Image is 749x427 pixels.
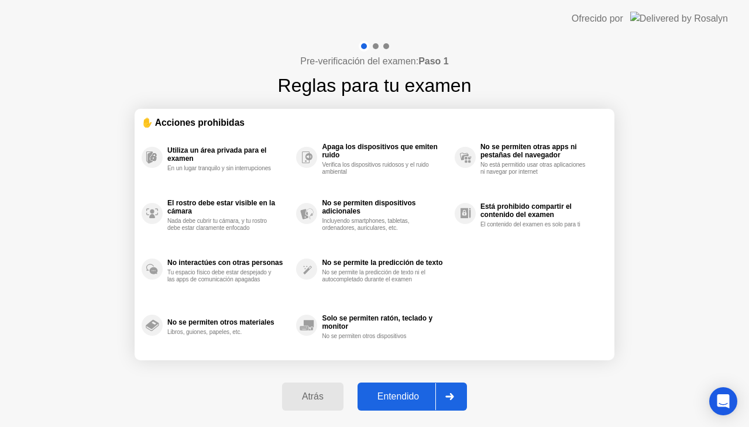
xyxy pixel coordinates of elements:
div: No está permitido usar otras aplicaciones ni navegar por internet [480,161,591,175]
div: No interactúes con otras personas [167,259,290,267]
div: El contenido del examen es solo para ti [480,221,591,228]
div: Incluyendo smartphones, tabletas, ordenadores, auriculares, etc. [322,218,432,232]
div: No se permiten otras apps ni pestañas del navegador [480,143,602,159]
div: Apaga los dispositivos que emiten ruido [322,143,448,159]
div: No se permiten otros dispositivos [322,333,432,340]
button: Atrás [282,383,343,411]
div: En un lugar tranquilo y sin interrupciones [167,165,278,172]
div: Ofrecido por [572,12,623,26]
div: Tu espacio físico debe estar despejado y las apps de comunicación apagadas [167,269,278,283]
div: Solo se permiten ratón, teclado y monitor [322,314,448,330]
div: Utiliza un área privada para el examen [167,146,290,163]
div: ✋ Acciones prohibidas [142,116,607,129]
div: Libros, guiones, papeles, etc. [167,329,278,336]
button: Entendido [358,383,467,411]
div: Nada debe cubrir tu cámara, y tu rostro debe estar claramente enfocado [167,218,278,232]
div: Open Intercom Messenger [709,387,737,415]
div: No se permite la predicción de texto [322,259,448,267]
b: Paso 1 [418,56,449,66]
div: Está prohibido compartir el contenido del examen [480,202,602,219]
div: No se permiten otros materiales [167,318,290,326]
div: El rostro debe estar visible en la cámara [167,199,290,215]
div: No se permiten dispositivos adicionales [322,199,448,215]
div: Atrás [286,391,340,402]
h4: Pre-verificación del examen: [300,54,448,68]
h1: Reglas para tu examen [278,71,472,99]
div: Verifica los dispositivos ruidosos y el ruido ambiental [322,161,432,175]
img: Delivered by Rosalyn [630,12,728,25]
div: No se permite la predicción de texto ni el autocompletado durante el examen [322,269,432,283]
div: Entendido [361,391,435,402]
